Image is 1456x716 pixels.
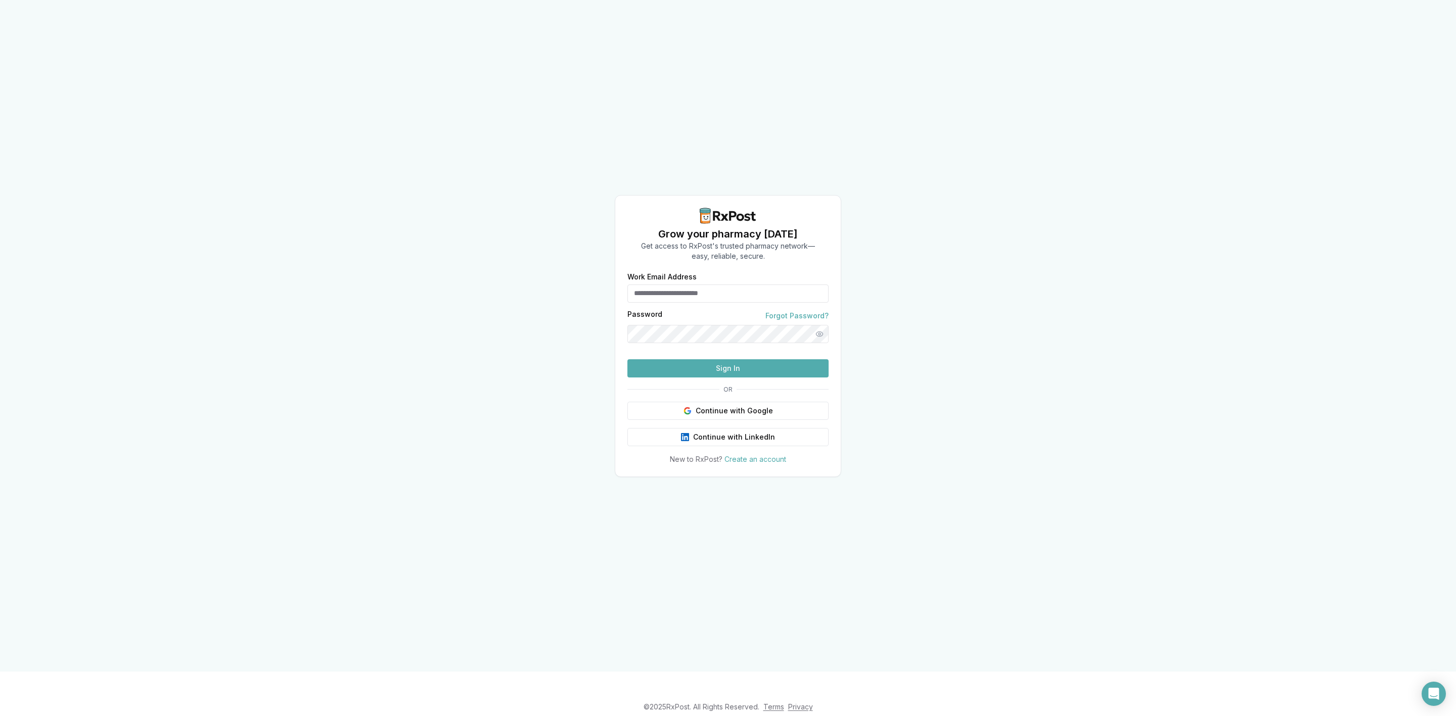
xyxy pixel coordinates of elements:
[641,241,815,261] p: Get access to RxPost's trusted pharmacy network— easy, reliable, secure.
[810,325,829,343] button: Show password
[788,702,813,711] a: Privacy
[627,311,662,321] label: Password
[684,407,692,415] img: Google
[724,455,786,463] a: Create an account
[627,428,829,446] button: Continue with LinkedIn
[627,273,829,280] label: Work Email Address
[763,702,784,711] a: Terms
[627,359,829,377] button: Sign In
[641,227,815,241] h1: Grow your pharmacy [DATE]
[681,433,689,441] img: LinkedIn
[627,402,829,420] button: Continue with Google
[719,386,737,394] span: OR
[765,311,829,321] a: Forgot Password?
[696,208,760,224] img: RxPost Logo
[1422,682,1446,706] div: Open Intercom Messenger
[670,455,722,463] span: New to RxPost?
